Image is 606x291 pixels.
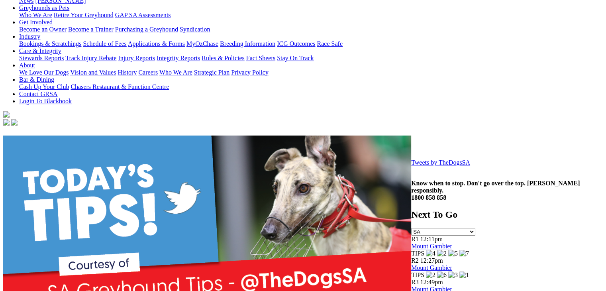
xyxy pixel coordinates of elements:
a: MyOzChase [186,40,218,47]
a: Contact GRSA [19,90,57,97]
span: TIPS [411,250,424,257]
a: Stay On Track [277,55,314,61]
a: Breeding Information [220,40,275,47]
a: Bar & Dining [19,76,54,83]
strong: Know when to stop. Don't go over the top. [PERSON_NAME] responsibly. 1800 858 858 [411,180,580,201]
a: History [118,69,137,76]
a: Integrity Reports [157,55,200,61]
a: Industry [19,33,40,40]
a: Cash Up Your Club [19,83,69,90]
span: R3 [411,279,419,285]
a: Injury Reports [118,55,155,61]
a: Race Safe [317,40,342,47]
a: Rules & Policies [202,55,245,61]
img: 4 [426,250,435,257]
div: Industry [19,40,603,47]
a: Schedule of Fees [83,40,126,47]
a: Chasers Restaurant & Function Centre [71,83,169,90]
a: Become an Owner [19,26,67,33]
div: Bar & Dining [19,83,603,90]
div: Greyhounds as Pets [19,12,603,19]
img: 6 [437,271,447,279]
a: Mount Gambier [411,243,452,250]
a: Who We Are [19,12,52,18]
a: Who We Are [159,69,192,76]
a: Login To Blackbook [19,98,72,104]
img: 1 [459,271,469,279]
img: 2 [437,250,447,257]
span: TIPS [411,271,424,278]
a: Syndication [180,26,210,33]
a: About [19,62,35,69]
a: Greyhounds as Pets [19,4,69,11]
img: facebook.svg [3,119,10,126]
a: Careers [138,69,158,76]
a: Strategic Plan [194,69,229,76]
div: Care & Integrity [19,55,603,62]
img: logo-grsa-white.png [3,111,10,118]
a: We Love Our Dogs [19,69,69,76]
a: Fact Sheets [246,55,275,61]
a: Bookings & Scratchings [19,40,81,47]
img: 7 [459,250,469,257]
span: R1 [411,236,419,242]
a: Mount Gambier [411,264,452,271]
a: Retire Your Greyhound [54,12,114,18]
a: Care & Integrity [19,47,61,54]
a: ICG Outcomes [277,40,315,47]
span: 12:49pm [420,279,443,285]
a: Purchasing a Greyhound [115,26,178,33]
img: 5 [448,250,458,257]
div: Get Involved [19,26,603,33]
a: Become a Trainer [68,26,114,33]
img: twitter.svg [11,119,18,126]
a: Privacy Policy [231,69,269,76]
span: R2 [411,257,419,264]
img: 2 [426,271,435,279]
a: Get Involved [19,19,53,26]
a: GAP SA Assessments [115,12,171,18]
a: Vision and Values [70,69,116,76]
img: 3 [448,271,458,279]
span: 12:27pm [420,257,443,264]
div: About [19,69,603,76]
a: Applications & Forms [128,40,185,47]
span: 12:11pm [420,236,443,242]
a: Track Injury Rebate [65,55,116,61]
a: Stewards Reports [19,55,64,61]
a: Tweets by TheDogsSA [411,159,470,166]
